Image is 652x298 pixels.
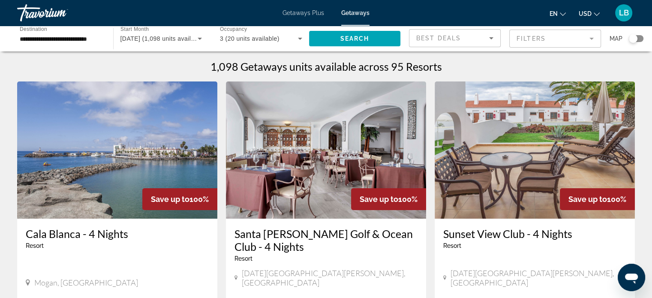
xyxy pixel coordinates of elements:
[416,35,461,42] span: Best Deals
[351,188,426,210] div: 100%
[242,268,418,287] span: [DATE][GEOGRAPHIC_DATA][PERSON_NAME], [GEOGRAPHIC_DATA]
[618,264,645,291] iframe: Кнопка запуска окна обмена сообщениями
[610,33,622,45] span: Map
[579,10,592,17] span: USD
[435,81,635,219] img: 2749I01X.jpg
[341,9,370,16] a: Getaways
[282,9,324,16] a: Getaways Plus
[17,2,103,24] a: Travorium
[360,195,398,204] span: Save up to
[550,7,566,20] button: Change language
[619,9,629,17] span: LB
[26,242,44,249] span: Resort
[340,35,369,42] span: Search
[234,255,252,262] span: Resort
[142,188,217,210] div: 100%
[416,33,493,43] mat-select: Sort by
[550,10,558,17] span: en
[309,31,401,46] button: Search
[443,242,461,249] span: Resort
[568,195,607,204] span: Save up to
[234,227,418,253] a: Santa [PERSON_NAME] Golf & Ocean Club - 4 Nights
[210,60,442,73] h1: 1,098 Getaways units available across 95 Resorts
[451,268,626,287] span: [DATE][GEOGRAPHIC_DATA][PERSON_NAME], [GEOGRAPHIC_DATA]
[220,27,247,32] span: Occupancy
[151,195,189,204] span: Save up to
[220,35,279,42] span: 3 (20 units available)
[20,26,47,32] span: Destination
[34,278,138,287] span: Mogan, [GEOGRAPHIC_DATA]
[26,227,209,240] a: Cala Blanca - 4 Nights
[509,29,601,48] button: Filter
[560,188,635,210] div: 100%
[613,4,635,22] button: User Menu
[120,27,149,32] span: Start Month
[443,227,626,240] a: Sunset View Club - 4 Nights
[579,7,600,20] button: Change currency
[226,81,426,219] img: 3489O01X.jpg
[120,35,205,42] span: [DATE] (1,098 units available)
[17,81,217,219] img: 2447E01X.jpg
